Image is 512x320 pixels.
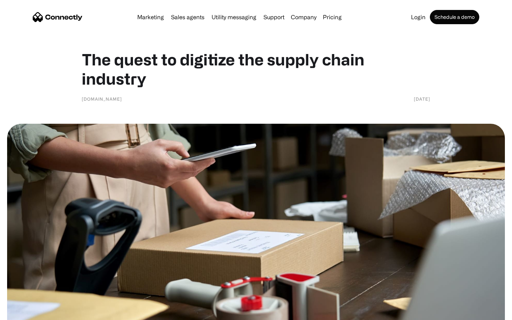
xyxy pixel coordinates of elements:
[82,50,430,88] h1: The quest to digitize the supply chain industry
[291,12,316,22] div: Company
[261,14,287,20] a: Support
[134,14,167,20] a: Marketing
[408,14,428,20] a: Login
[430,10,479,24] a: Schedule a demo
[289,12,319,22] div: Company
[414,95,430,102] div: [DATE]
[82,95,122,102] div: [DOMAIN_NAME]
[14,308,43,318] ul: Language list
[7,308,43,318] aside: Language selected: English
[320,14,345,20] a: Pricing
[168,14,207,20] a: Sales agents
[33,12,82,22] a: home
[209,14,259,20] a: Utility messaging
